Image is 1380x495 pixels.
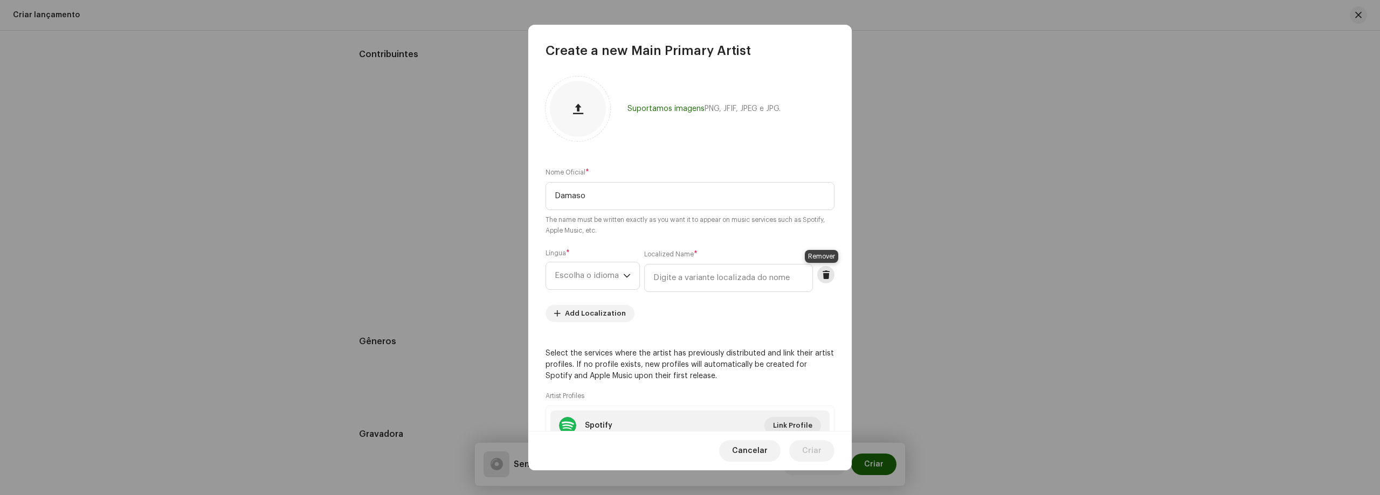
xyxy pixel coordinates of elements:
label: Língua [546,249,570,257]
small: Artist Profiles [546,391,584,401]
span: Add Localization [565,303,626,324]
button: Cancelar [719,440,781,462]
span: Criar [802,440,822,462]
div: Spotify [585,421,612,430]
small: Localized Name [644,249,694,260]
div: Suportamos imagens [627,104,781,113]
small: Nome Oficial [546,167,585,178]
small: The name must be written exactly as you want it to appear on music services such as Spotify, Appl... [546,214,834,236]
input: Nome Oficial [546,182,834,210]
span: Escolha o idioma [555,262,623,289]
button: Add Localization [546,305,634,322]
span: PNG, JFIF, JPEG e JPG. [705,105,781,113]
span: Cancelar [732,440,768,462]
span: Create a new Main Primary Artist [546,42,751,59]
button: Link Profile [764,417,821,434]
button: Criar [789,440,834,462]
p: Select the services where the artist has previously distributed and link their artist profiles. I... [546,348,834,382]
input: Digite a variante localizada do nome [644,264,813,292]
span: Link Profile [773,415,812,436]
div: dropdown trigger [623,262,631,289]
